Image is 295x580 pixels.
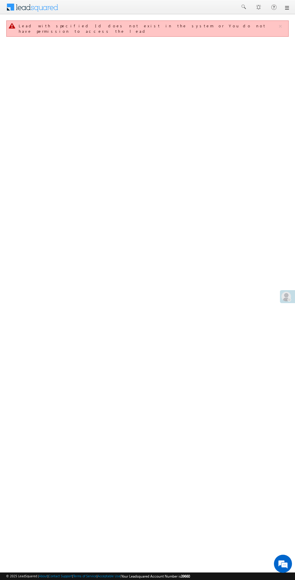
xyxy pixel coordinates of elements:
[181,574,190,578] span: 39660
[39,574,48,578] a: About
[19,23,278,34] div: Lead with specified Id does not exist in the system or You do not have permission to access the lead
[121,574,190,578] span: Your Leadsquared Account Number is
[48,574,72,578] a: Contact Support
[98,574,120,578] a: Acceptable Use
[6,573,190,579] span: © 2025 LeadSquared | | | | |
[73,574,97,578] a: Terms of Service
